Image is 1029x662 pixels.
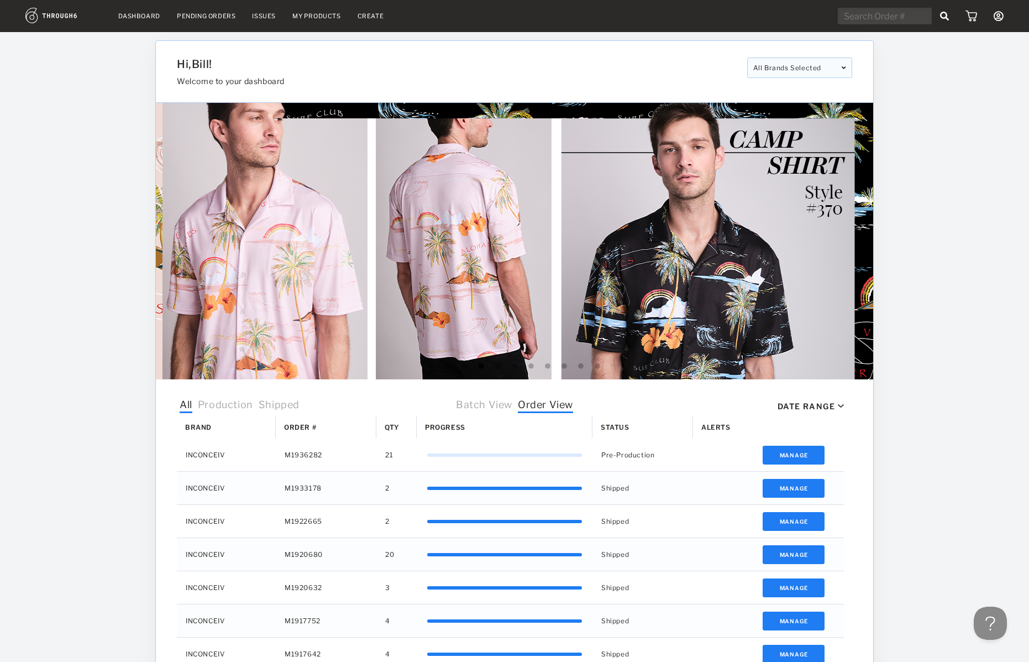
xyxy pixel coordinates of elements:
button: 9 [559,361,570,372]
span: Production [198,399,253,413]
div: INCONCEIV [177,604,276,637]
button: Manage [763,612,825,630]
a: Issues [252,12,276,20]
a: Pending Orders [177,12,235,20]
span: Brand [185,423,212,431]
button: 1 [426,361,437,372]
span: 2 [385,481,390,496]
span: 20 [385,548,394,562]
div: Pre-Production [592,439,693,471]
div: Shipped [592,538,693,571]
button: 3 [459,361,470,372]
a: Create [358,12,384,20]
button: Manage [763,479,825,498]
h1: Hi, Bill ! [177,58,738,71]
span: 3 [385,581,390,595]
div: Press SPACE to select this row. [177,505,844,538]
button: 6 [509,361,520,372]
button: 8 [542,361,553,372]
input: Search Order # [838,8,932,24]
span: 4 [385,614,390,628]
div: M1920632 [276,571,376,604]
div: Press SPACE to select this row. [177,439,844,472]
span: 21 [385,448,393,462]
div: INCONCEIV [177,505,276,538]
button: Manage [763,446,825,465]
a: Dashboard [118,12,160,20]
div: INCONCEIV [177,538,276,571]
div: Shipped [592,505,693,538]
div: Press SPACE to select this row. [177,538,844,571]
div: M1936282 [276,439,376,471]
button: Manage [763,512,825,531]
div: Shipped [592,571,693,604]
div: M1933178 [276,472,376,504]
img: 6815ccfc-3078-4b22-be16-cc555382cf9b.jpg [156,103,873,379]
button: 4 [476,361,487,372]
button: 10 [575,361,586,372]
span: Order View [518,399,573,413]
div: INCONCEIV [177,439,276,471]
button: 11 [592,361,603,372]
span: Shipped [259,399,300,413]
h3: Welcome to your dashboard [177,76,738,86]
button: 2 [443,361,454,372]
div: M1920680 [276,538,376,571]
span: Progress [425,423,465,431]
div: All Brands Selected [747,58,852,78]
button: 7 [526,361,537,372]
div: M1922665 [276,505,376,538]
img: icon_caret_down_black.69fb8af9.svg [838,404,844,408]
div: Press SPACE to select this row. [177,604,844,638]
span: 4 [385,647,390,661]
span: Order # [284,423,316,431]
div: Press SPACE to select this row. [177,571,844,604]
div: Press SPACE to select this row. [177,472,844,505]
div: M1917752 [276,604,376,637]
img: logo.1c10ca64.svg [25,8,102,23]
div: INCONCEIV [177,472,276,504]
div: Shipped [592,472,693,504]
button: Manage [763,545,825,564]
span: Batch View [456,399,512,413]
button: Manage [763,578,825,597]
a: My Products [292,12,341,20]
div: Date Range [778,402,835,411]
span: All [180,399,192,413]
iframe: Toggle Customer Support [974,607,1007,640]
button: 5 [492,361,503,372]
span: Alerts [701,423,731,431]
div: INCONCEIV [177,571,276,604]
span: 2 [385,514,390,529]
div: Shipped [592,604,693,637]
img: icon_cart.dab5cea1.svg [965,11,977,22]
span: Qty [385,423,400,431]
span: Status [601,423,629,431]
